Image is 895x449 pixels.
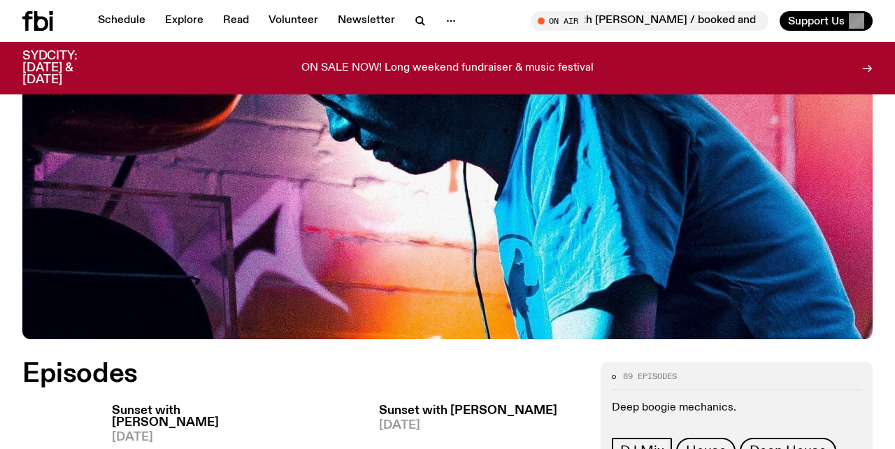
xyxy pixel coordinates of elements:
[531,11,768,31] button: On AirMornings with [PERSON_NAME] / booked and busy
[215,11,257,31] a: Read
[788,15,845,27] span: Support Us
[329,11,403,31] a: Newsletter
[22,50,112,86] h3: SYDCITY: [DATE] & [DATE]
[112,432,289,443] span: [DATE]
[379,420,557,432] span: [DATE]
[89,11,154,31] a: Schedule
[780,11,873,31] button: Support Us
[612,401,861,415] p: Deep boogie mechanics.
[22,362,584,387] h2: Episodes
[260,11,327,31] a: Volunteer
[623,373,677,380] span: 89 episodes
[301,62,594,75] p: ON SALE NOW! Long weekend fundraiser & music festival
[379,405,557,417] h3: Sunset with [PERSON_NAME]
[157,11,212,31] a: Explore
[112,405,289,429] h3: Sunset with [PERSON_NAME]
